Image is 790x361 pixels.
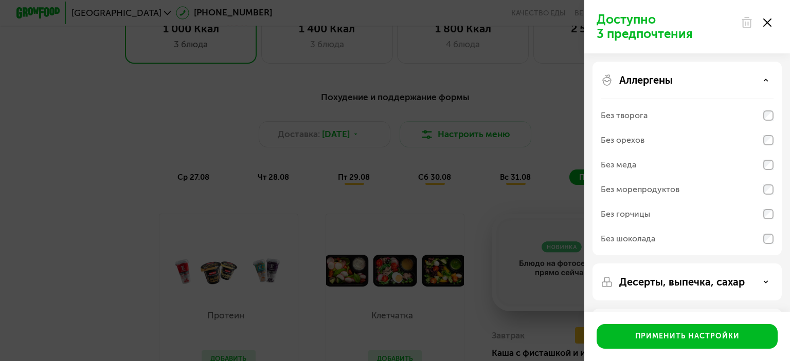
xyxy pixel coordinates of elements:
div: Применить настройки [635,331,740,341]
div: Без шоколада [601,233,655,245]
button: Применить настройки [597,324,778,349]
div: Без меда [601,159,636,171]
p: Доступно 3 предпочтения [597,12,734,41]
p: Десерты, выпечка, сахар [619,276,745,288]
div: Без горчицы [601,208,650,220]
div: Без морепродуктов [601,183,679,196]
div: Без творога [601,109,648,122]
p: Аллергены [619,74,673,86]
div: Без орехов [601,134,644,146]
